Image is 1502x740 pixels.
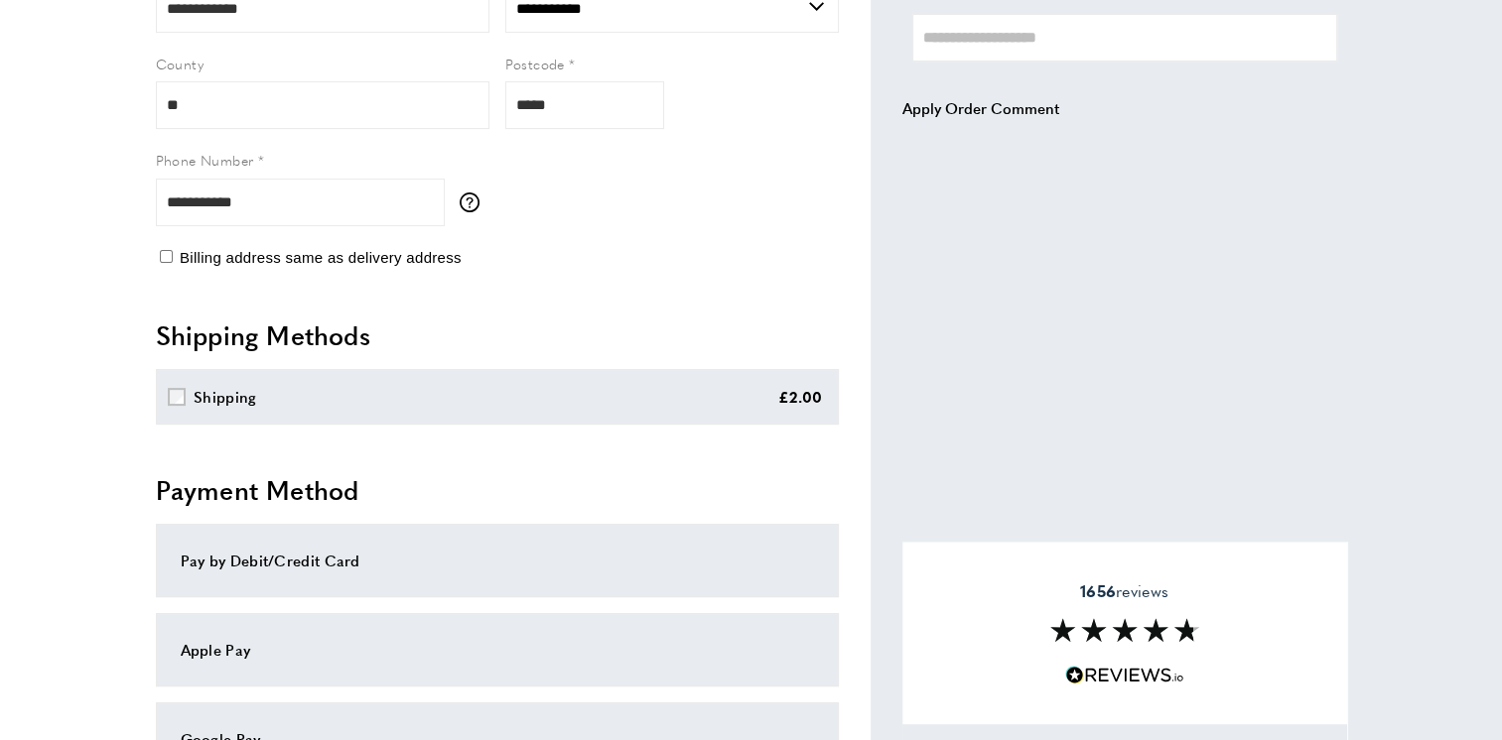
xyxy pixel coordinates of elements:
strong: 1656 [1080,579,1116,602]
button: More information [460,192,489,212]
img: Reviews.io 5 stars [1065,666,1184,684]
input: Billing address same as delivery address [160,250,173,263]
div: Apple Pay [181,638,814,662]
span: Billing address same as delivery address [180,249,462,266]
h2: Shipping Methods [156,317,839,353]
div: £2.00 [778,385,823,409]
h2: Payment Method [156,472,839,508]
span: Phone Number [156,150,254,170]
img: Reviews section [1050,618,1199,642]
span: Postcode [505,54,565,73]
span: County [156,54,204,73]
span: reviews [1080,581,1168,601]
div: Shipping [194,385,256,409]
button: Apply Order Comment [902,96,1347,120]
span: Apply Order Comment [902,96,1059,120]
div: Pay by Debit/Credit Card [181,549,814,572]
